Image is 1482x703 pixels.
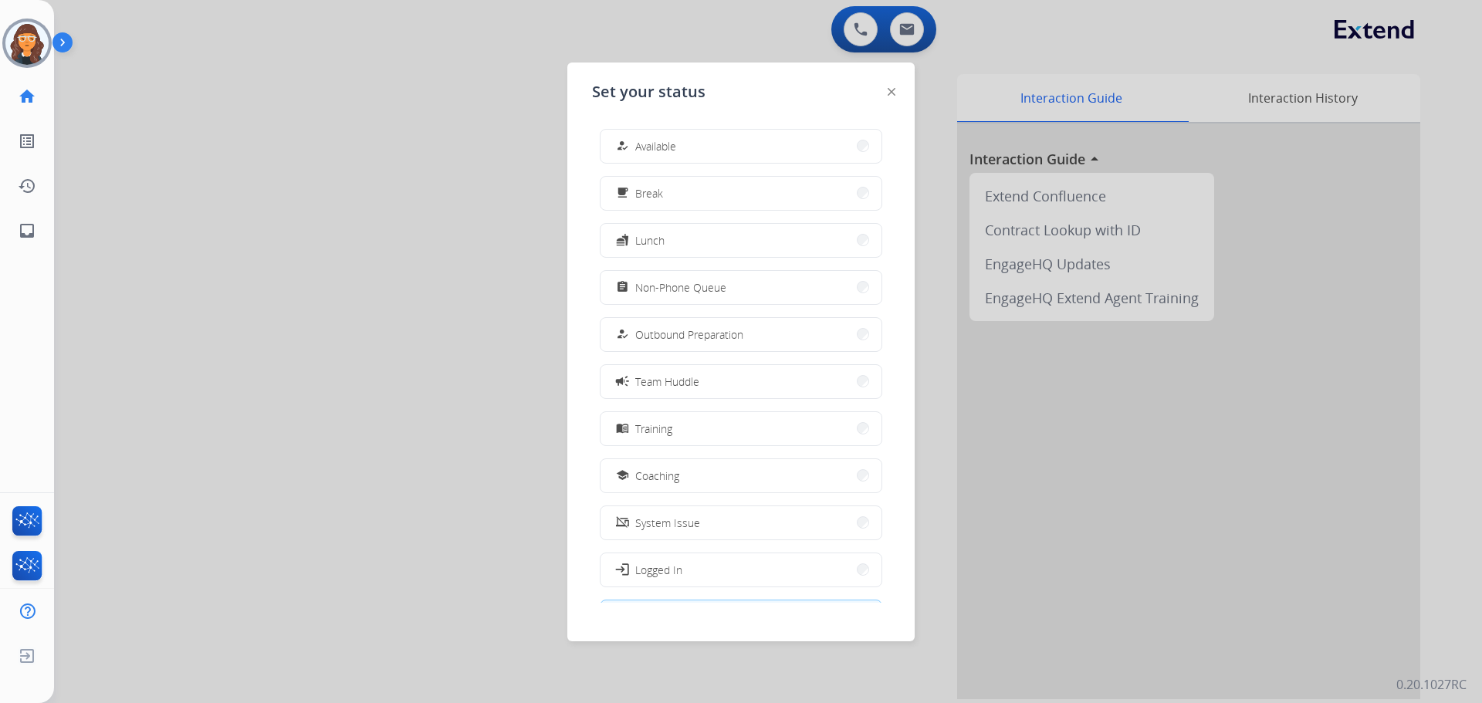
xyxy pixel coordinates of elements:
mat-icon: how_to_reg [616,328,629,341]
button: Break [601,177,881,210]
mat-icon: menu_book [616,422,629,435]
p: 0.20.1027RC [1396,675,1467,694]
mat-icon: phonelink_off [616,516,629,529]
mat-icon: list_alt [18,132,36,150]
mat-icon: login [614,562,630,577]
mat-icon: assignment [616,281,629,294]
span: Available [635,138,676,154]
mat-icon: home [18,87,36,106]
span: Training [635,421,672,437]
img: close-button [888,88,895,96]
button: Lunch [601,224,881,257]
button: Training [601,412,881,445]
span: Lunch [635,232,665,248]
mat-icon: school [616,469,629,482]
span: System Issue [635,515,700,531]
button: Logged In [601,553,881,586]
button: Team Huddle [601,365,881,398]
button: Offline [601,600,881,634]
mat-icon: inbox [18,221,36,240]
span: Team Huddle [635,373,699,390]
button: Non-Phone Queue [601,271,881,304]
span: Logged In [635,562,682,578]
mat-icon: how_to_reg [616,140,629,153]
mat-icon: history [18,177,36,195]
span: Non-Phone Queue [635,279,726,296]
span: Outbound Preparation [635,326,743,343]
span: Break [635,185,663,201]
mat-icon: fastfood [616,234,629,247]
button: Coaching [601,459,881,492]
span: Set your status [592,81,705,103]
button: Outbound Preparation [601,318,881,351]
img: avatar [5,22,49,65]
mat-icon: free_breakfast [616,187,629,200]
button: Available [601,130,881,163]
button: System Issue [601,506,881,539]
mat-icon: campaign [614,373,630,389]
span: Coaching [635,468,679,484]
